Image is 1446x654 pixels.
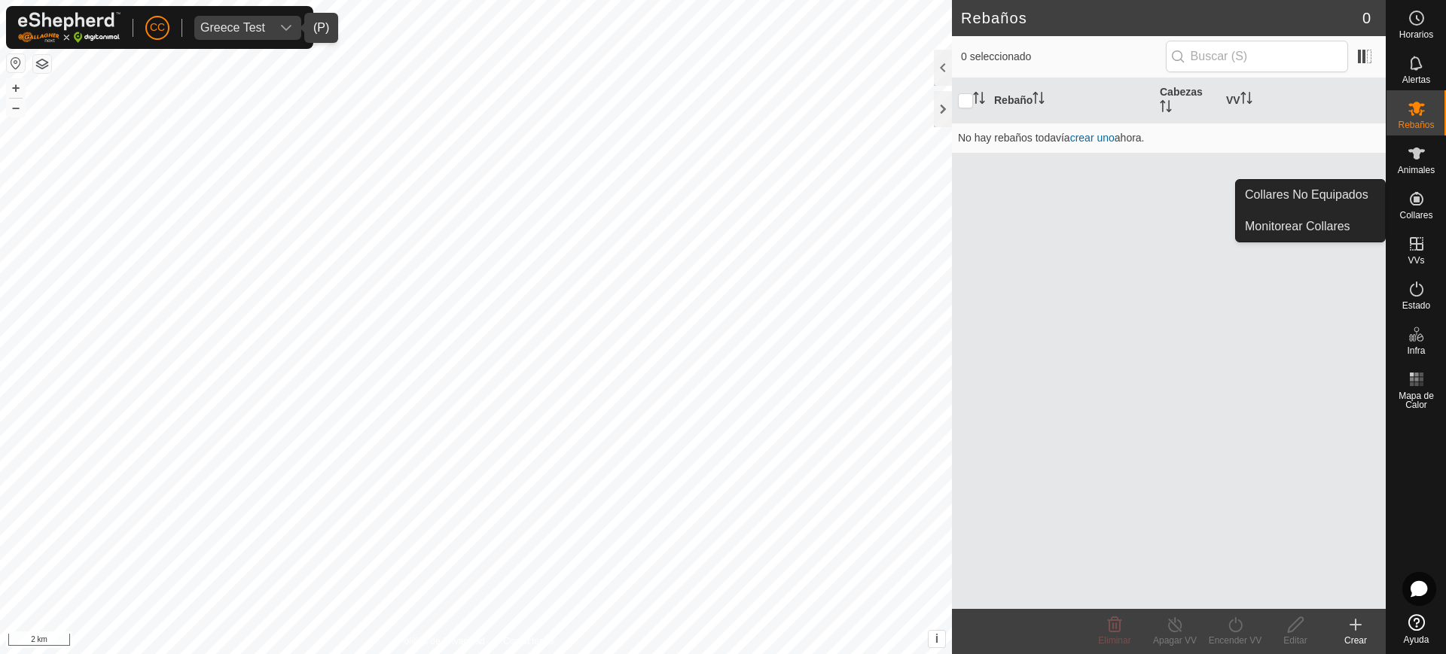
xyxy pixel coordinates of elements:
[7,54,25,72] button: Restablecer Mapa
[1408,256,1424,265] span: VVs
[1399,30,1433,39] span: Horarios
[1362,7,1371,29] span: 0
[1205,634,1265,647] div: Encender VV
[961,9,1362,27] h2: Rebaños
[150,20,165,35] span: CC
[1245,217,1350,236] span: Monitorear Collares
[1265,634,1325,647] div: Editar
[973,94,985,106] p-sorticon: Activar para ordenar
[7,79,25,97] button: +
[1402,75,1430,84] span: Alertas
[1166,41,1348,72] input: Buscar (S)
[1236,180,1385,210] a: Collares No Equipados
[1245,186,1368,204] span: Collares No Equipados
[1145,634,1205,647] div: Apagar VV
[18,12,120,43] img: Logo Gallagher
[1098,635,1130,646] span: Eliminar
[1399,211,1432,220] span: Collares
[398,634,485,648] a: Política de Privacidad
[271,16,301,40] div: dropdown trigger
[503,634,554,648] a: Contáctenos
[1070,132,1115,144] a: crear uno
[33,55,51,73] button: Capas del Mapa
[1390,391,1442,409] span: Mapa de Calor
[1033,94,1045,106] p-sorticon: Activar para ordenar
[988,78,1154,123] th: Rebaño
[1240,94,1252,106] p-sorticon: Activar para ordenar
[194,16,271,40] span: Greece Test
[1398,120,1434,129] span: Rebaños
[1325,634,1386,647] div: Crear
[1220,78,1386,123] th: VV
[935,632,938,645] span: i
[200,22,265,34] div: Greece Test
[7,99,25,117] button: –
[1154,78,1220,123] th: Cabezas
[1407,346,1425,355] span: Infra
[1236,211,1385,242] a: Monitorear Collares
[1398,166,1435,175] span: Animales
[1387,608,1446,650] a: Ayuda
[961,49,1166,65] span: 0 seleccionado
[1402,301,1430,310] span: Estado
[1160,102,1172,114] p-sorticon: Activar para ordenar
[1404,635,1429,644] span: Ayuda
[929,631,945,647] button: i
[952,123,1386,153] td: No hay rebaños todavía ahora.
